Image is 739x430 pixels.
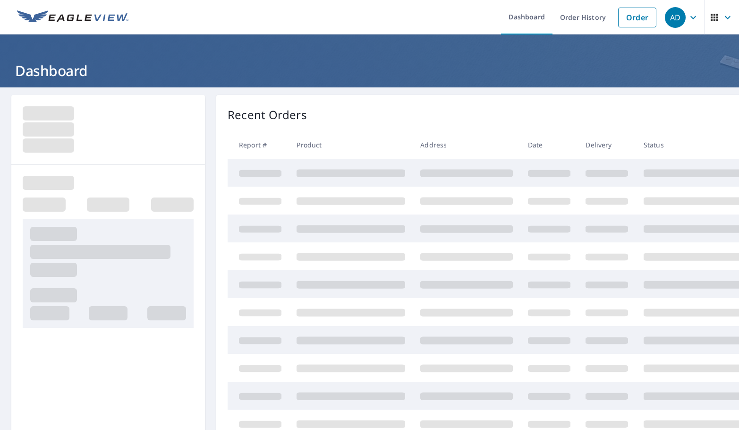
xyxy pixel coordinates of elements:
[520,131,578,159] th: Date
[11,61,728,80] h1: Dashboard
[578,131,636,159] th: Delivery
[618,8,656,27] a: Order
[17,10,128,25] img: EV Logo
[665,7,686,28] div: AD
[413,131,520,159] th: Address
[228,131,289,159] th: Report #
[228,106,307,123] p: Recent Orders
[289,131,413,159] th: Product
